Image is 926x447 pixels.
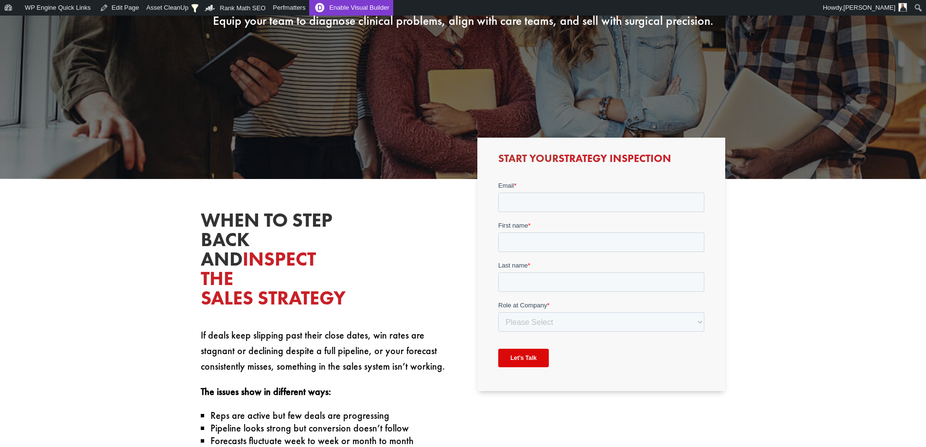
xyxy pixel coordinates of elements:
[201,247,346,310] span: Inspect the Sales Strategy
[201,385,331,398] strong: The issues show in different ways:
[220,4,265,12] span: Rank Math SEO
[559,151,671,165] span: Strategy Inspection
[201,211,347,313] h2: When to Step Back and
[498,153,704,169] h3: Start Your
[25,25,107,33] div: Domain: [DOMAIN_NAME]
[210,409,449,422] li: Reps are active but few deals are progressing
[201,15,726,27] p: Equip your team to diagnose clinical problems, align with care teams, and sell with surgical prec...
[107,62,164,69] div: Keywords by Traffic
[37,62,87,69] div: Domain Overview
[27,16,48,23] div: v 4.0.25
[201,327,449,384] p: If deals keep slipping past their close dates, win rates are stagnant or declining despite a full...
[210,434,449,447] li: Forecasts fluctuate week to week or month to month
[26,61,34,69] img: tab_domain_overview_orange.svg
[210,422,449,434] li: Pipeline looks strong but conversion doesn’t follow
[16,16,23,23] img: logo_orange.svg
[498,181,704,375] iframe: Form 0
[97,61,105,69] img: tab_keywords_by_traffic_grey.svg
[843,4,895,11] span: [PERSON_NAME]
[16,25,23,33] img: website_grey.svg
